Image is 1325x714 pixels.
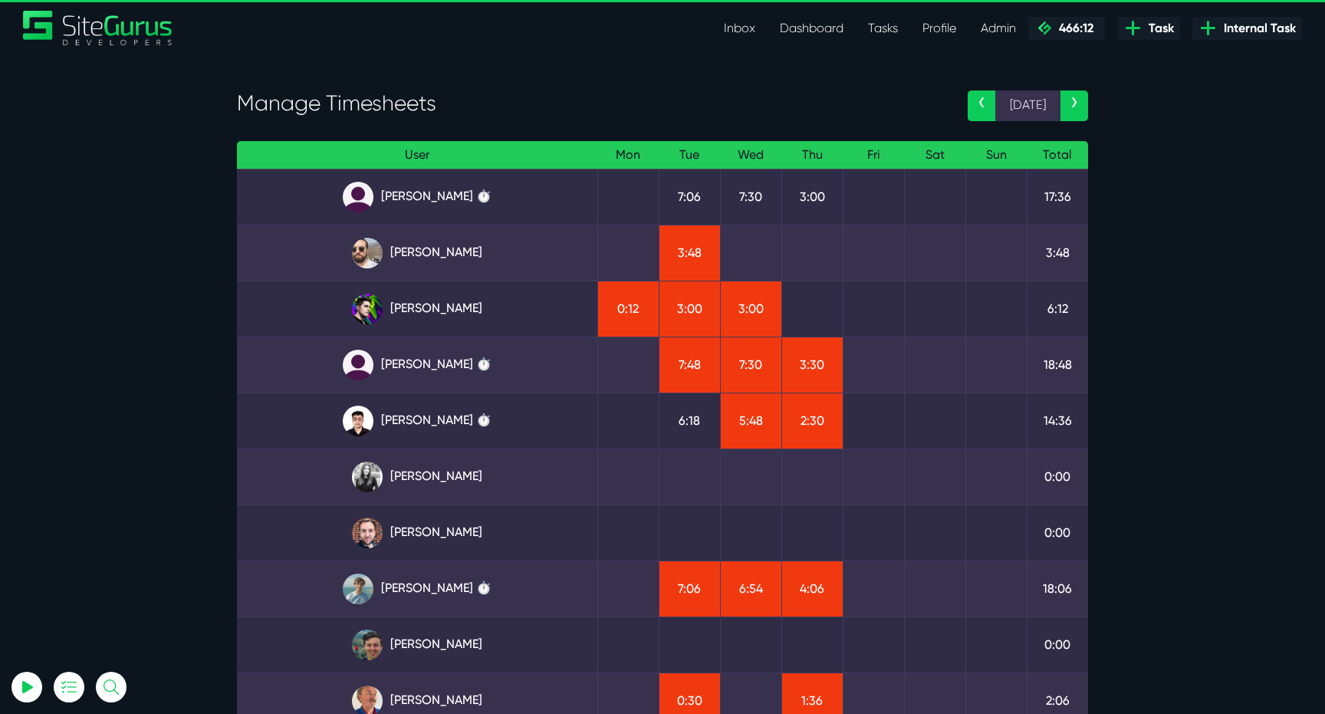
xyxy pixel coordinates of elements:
a: 466:12 [1028,17,1105,40]
a: [PERSON_NAME] [249,462,585,492]
th: Total [1027,141,1088,169]
th: Sun [965,141,1027,169]
img: rgqpcqpgtbr9fmz9rxmm.jpg [352,462,383,492]
td: 6:18 [659,393,720,449]
td: 18:06 [1027,561,1088,617]
th: Tue [659,141,720,169]
a: › [1060,90,1088,121]
a: ‹ [968,90,995,121]
a: Profile [910,13,968,44]
a: Task [1117,17,1180,40]
td: 17:36 [1027,169,1088,225]
a: [PERSON_NAME] [249,630,585,660]
td: 5:48 [720,393,781,449]
td: 2:30 [781,393,843,449]
a: Internal Task [1192,17,1302,40]
th: Mon [597,141,659,169]
th: Thu [781,141,843,169]
td: 3:48 [659,225,720,281]
a: Admin [968,13,1028,44]
a: Tasks [856,13,910,44]
img: ublsy46zpoyz6muduycb.jpg [352,238,383,268]
td: 7:06 [659,169,720,225]
td: 7:30 [720,337,781,393]
td: 14:36 [1027,393,1088,449]
span: Task [1143,19,1174,38]
td: 7:06 [659,561,720,617]
img: tkl4csrki1nqjgf0pb1z.png [343,574,373,604]
img: default_qrqg0b.png [343,182,373,212]
th: User [237,141,597,169]
a: [PERSON_NAME] ⏱️ [249,182,585,212]
a: [PERSON_NAME] [249,238,585,268]
td: 0:00 [1027,449,1088,505]
a: [PERSON_NAME] [249,294,585,324]
td: 3:00 [720,281,781,337]
th: Wed [720,141,781,169]
th: Sat [904,141,965,169]
td: 18:48 [1027,337,1088,393]
th: Fri [843,141,904,169]
img: default_qrqg0b.png [343,350,373,380]
img: rxuxidhawjjb44sgel4e.png [352,294,383,324]
td: 0:00 [1027,617,1088,673]
td: 3:00 [781,169,843,225]
a: SiteGurus [23,11,173,45]
a: [PERSON_NAME] ⏱️ [249,574,585,604]
td: 4:06 [781,561,843,617]
span: [DATE] [995,90,1060,121]
td: 0:12 [597,281,659,337]
img: Sitegurus Logo [23,11,173,45]
span: 466:12 [1053,21,1093,35]
td: 0:00 [1027,505,1088,561]
td: 6:12 [1027,281,1088,337]
td: 3:00 [659,281,720,337]
img: tfogtqcjwjterk6idyiu.jpg [352,518,383,548]
a: [PERSON_NAME] ⏱️ [249,350,585,380]
a: [PERSON_NAME] [249,518,585,548]
td: 6:54 [720,561,781,617]
td: 7:30 [720,169,781,225]
a: Dashboard [768,13,856,44]
span: Internal Task [1218,19,1296,38]
img: xv1kmavyemxtguplm5ir.png [343,406,373,436]
img: esb8jb8dmrsykbqurfoz.jpg [352,630,383,660]
a: [PERSON_NAME] ⏱️ [249,406,585,436]
h3: Manage Timesheets [237,90,945,117]
td: 7:48 [659,337,720,393]
td: 3:30 [781,337,843,393]
td: 3:48 [1027,225,1088,281]
a: Inbox [712,13,768,44]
